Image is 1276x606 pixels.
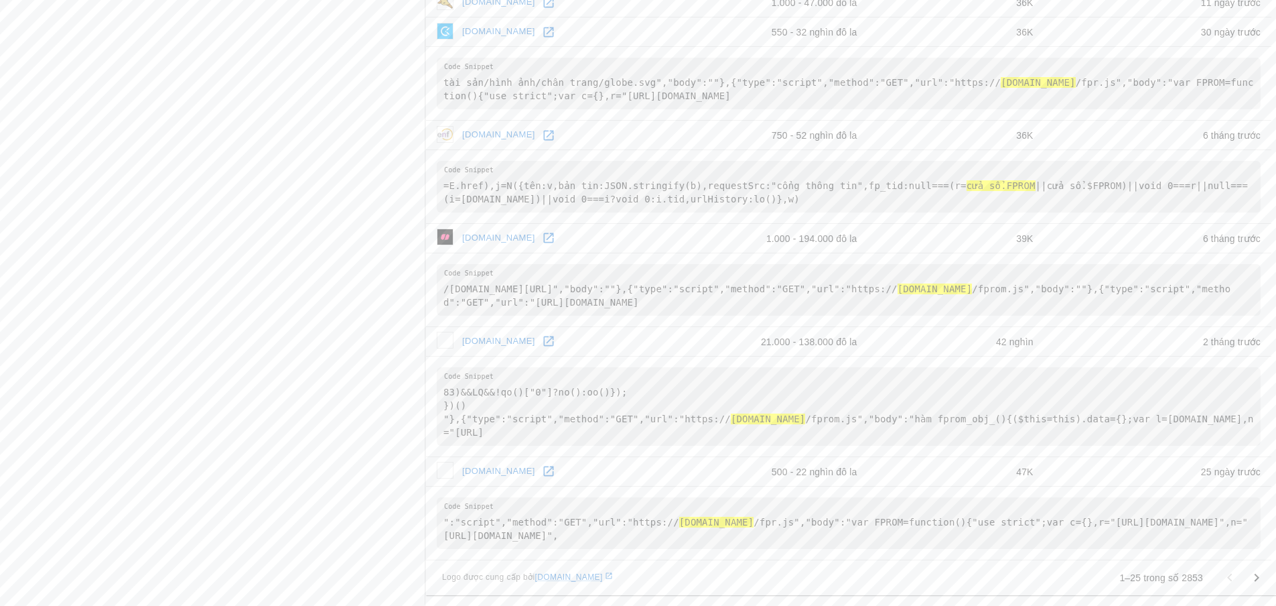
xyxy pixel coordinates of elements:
[443,180,1248,204] font: ||cửa sổ.$FPROM)||void 0===r||null===(i=[DOMAIN_NAME])||void 0===i?void 0:i.tid,urlHistory:lo()},w)
[462,336,535,346] font: [DOMAIN_NAME]
[443,517,679,528] font: ":"script","method":"GET","url":"https://
[443,284,1230,308] font: /fprom.js","body":""},{"type":"script","method":"GET","url":"[URL][DOMAIN_NAME]
[1201,27,1261,38] font: 30 ngày trước
[539,461,559,481] a: Mở devontechnologies.com trong cửa sổ mới
[437,23,453,40] img: biểu tượng clockify.me
[1203,337,1261,347] font: 2 tháng trước
[443,400,466,411] font: })()
[539,228,559,248] a: Mở soundstripe.com trong cửa sổ mới
[437,462,453,479] img: biểu tượng devontechnologies.com
[462,26,535,36] font: [DOMAIN_NAME]
[443,180,967,191] font: =E.href),j=N({tên:v,bản tin:JSON.stringify(b),requestSrc:"cổng thông tin",fp_tid:null===(r=
[772,467,857,477] font: 500 - 22 nghìn đô la
[1203,233,1261,244] font: 6 tháng trước
[459,331,539,352] a: [DOMAIN_NAME]
[443,414,731,424] font: "},{"type":"script","method":"GET","url":"https://
[1016,27,1033,38] font: 36K
[772,27,857,38] font: 550 - 32 nghìn đô la
[443,387,628,398] font: 83)&&LQ&&!qo()["0"]?no():oo()});
[1201,467,1261,477] font: 25 ngày trước
[442,572,535,582] font: Logo được cung cấp bởi
[539,125,559,145] a: Mở exceptionnotfound.net trong cửa sổ mới
[761,337,857,347] font: 21.000 - 138.000 đô la
[437,332,453,349] img: biểu tượng rontar.com
[443,517,1248,541] font: /fpr.js","body":"var FPROM=function(){"use strict";var c={},r="[URL][DOMAIN_NAME]",n="[URL][DOMAI...
[898,284,973,294] font: [DOMAIN_NAME]
[437,229,453,245] img: biểu tượng soundstripe.com
[539,22,559,42] a: Mở clockify.me trong cửa sổ mới
[443,77,1001,88] font: tài sản/hình ảnh/chân trang/globe.svg","body":""},{"type":"script","method":"GET","url":"https://
[1119,572,1203,583] font: 1–25 trong số 2853
[1243,564,1270,591] button: Đi đến trang tiếp theo
[459,125,539,145] a: [DOMAIN_NAME]
[1203,130,1261,141] font: 6 tháng trước
[443,284,898,294] font: /[DOMAIN_NAME][URL]","body":""},{"type":"script","method":"GET","url":"https://
[462,466,535,476] font: [DOMAIN_NAME]
[996,337,1034,347] font: 42 nghìn
[1016,233,1033,244] font: 39K
[539,331,559,351] a: Mở rontar.com trong cửa sổ mới
[462,129,535,139] font: [DOMAIN_NAME]
[679,517,754,528] font: [DOMAIN_NAME]
[443,414,1254,438] font: /fprom.js","body":"hàm fprom_obj_(){($this=this).data={};var l=[DOMAIN_NAME],n="[URL]
[462,233,535,243] font: [DOMAIN_NAME]
[1001,77,1076,88] font: [DOMAIN_NAME]
[437,126,453,143] img: biểu tượng exceptionnotfound.net
[1016,467,1033,477] font: 47K
[1016,130,1033,141] font: 36K
[766,233,857,244] font: 1.000 - 194.000 đô la
[772,130,857,141] font: 750 - 52 nghìn đô la
[731,414,806,424] font: [DOMAIN_NAME]
[535,572,603,582] a: [DOMAIN_NAME]
[459,461,539,482] a: [DOMAIN_NAME]
[967,180,1036,191] font: cửa sổ.FPROM
[459,228,539,249] a: [DOMAIN_NAME]
[459,21,539,42] a: [DOMAIN_NAME]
